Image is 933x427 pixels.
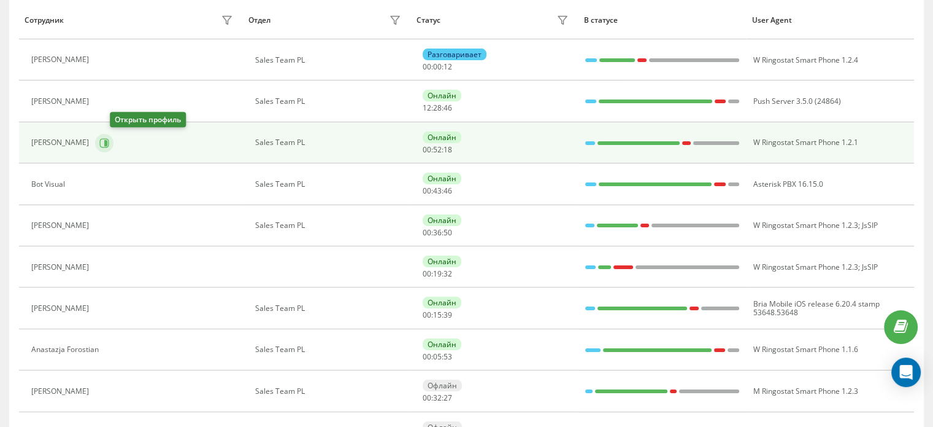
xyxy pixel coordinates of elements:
[31,221,92,230] div: [PERSON_NAME]
[753,299,879,318] span: Bria Mobile iOS release 6.20.4 stamp 53648.53648
[423,394,452,402] div: : :
[423,173,461,184] div: Онлайн
[31,138,92,147] div: [PERSON_NAME]
[891,358,921,387] div: Open Intercom Messenger
[423,229,452,237] div: : :
[861,262,877,272] span: JsSIP
[423,297,461,308] div: Онлайн
[255,221,404,230] div: Sales Team PL
[423,49,486,60] div: Разговаривает
[31,345,102,354] div: Anastazja Forostian
[753,179,823,189] span: Asterisk PBX 16.15.0
[423,61,431,72] span: 00
[423,256,461,267] div: Онлайн
[31,263,92,272] div: [PERSON_NAME]
[753,55,858,65] span: W Ringostat Smart Phone 1.2.4
[443,227,452,238] span: 50
[443,310,452,320] span: 39
[423,270,452,278] div: : :
[443,351,452,362] span: 53
[31,180,68,189] div: Bot Visual
[31,97,92,106] div: [PERSON_NAME]
[443,393,452,403] span: 27
[423,214,461,226] div: Онлайн
[423,63,452,71] div: : :
[423,353,452,361] div: : :
[31,55,92,64] div: [PERSON_NAME]
[248,16,271,25] div: Отдел
[255,387,404,396] div: Sales Team PL
[753,262,858,272] span: W Ringostat Smart Phone 1.2.3
[753,344,858,355] span: W Ringostat Smart Phone 1.1.6
[433,103,442,113] span: 28
[423,311,452,319] div: : :
[861,220,877,230] span: JsSIP
[423,144,431,155] span: 00
[255,97,404,106] div: Sales Team PL
[443,61,452,72] span: 12
[433,61,442,72] span: 00
[25,16,64,25] div: Сотрудник
[255,304,404,313] div: Sales Team PL
[423,103,431,113] span: 12
[433,186,442,196] span: 43
[433,351,442,362] span: 05
[423,351,431,362] span: 00
[255,180,404,189] div: Sales Team PL
[255,56,404,65] div: Sales Team PL
[31,304,92,313] div: [PERSON_NAME]
[423,227,431,238] span: 00
[443,144,452,155] span: 18
[443,268,452,279] span: 32
[423,268,431,279] span: 00
[110,112,186,127] div: Открыть профиль
[753,386,858,396] span: M Ringostat Smart Phone 1.2.3
[433,144,442,155] span: 52
[433,393,442,403] span: 32
[255,345,404,354] div: Sales Team PL
[423,187,452,195] div: : :
[417,16,440,25] div: Статус
[752,16,908,25] div: User Agent
[423,104,452,112] div: : :
[423,90,461,101] div: Онлайн
[423,146,452,154] div: : :
[433,310,442,320] span: 15
[423,131,461,143] div: Онлайн
[433,268,442,279] span: 19
[753,137,858,147] span: W Ringostat Smart Phone 1.2.1
[423,186,431,196] span: 00
[584,16,740,25] div: В статусе
[753,220,858,230] span: W Ringostat Smart Phone 1.2.3
[423,310,431,320] span: 00
[423,339,461,350] div: Онлайн
[433,227,442,238] span: 36
[753,96,840,106] span: Push Server 3.5.0 (24864)
[31,387,92,396] div: [PERSON_NAME]
[255,138,404,147] div: Sales Team PL
[423,393,431,403] span: 00
[443,186,452,196] span: 46
[423,380,462,391] div: Офлайн
[443,103,452,113] span: 46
